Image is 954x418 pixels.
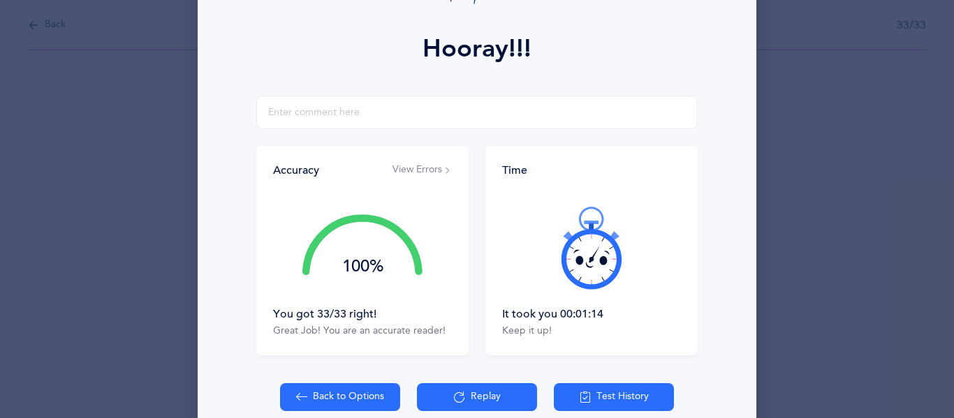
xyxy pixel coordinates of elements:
input: Enter comment here [256,96,698,129]
div: Great Job! You are an accurate reader! [273,324,452,338]
button: Test History [554,383,674,411]
button: Back to Options [280,383,400,411]
button: View Errors [392,163,452,177]
div: Hooray!!! [423,30,531,68]
div: Accuracy [273,163,319,178]
div: You got 33/33 right! [273,306,452,322]
div: It took you 00:01:14 [502,306,681,322]
div: Time [502,163,681,178]
div: Keep it up! [502,324,681,338]
div: 100% [302,258,423,275]
button: Replay [417,383,537,411]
